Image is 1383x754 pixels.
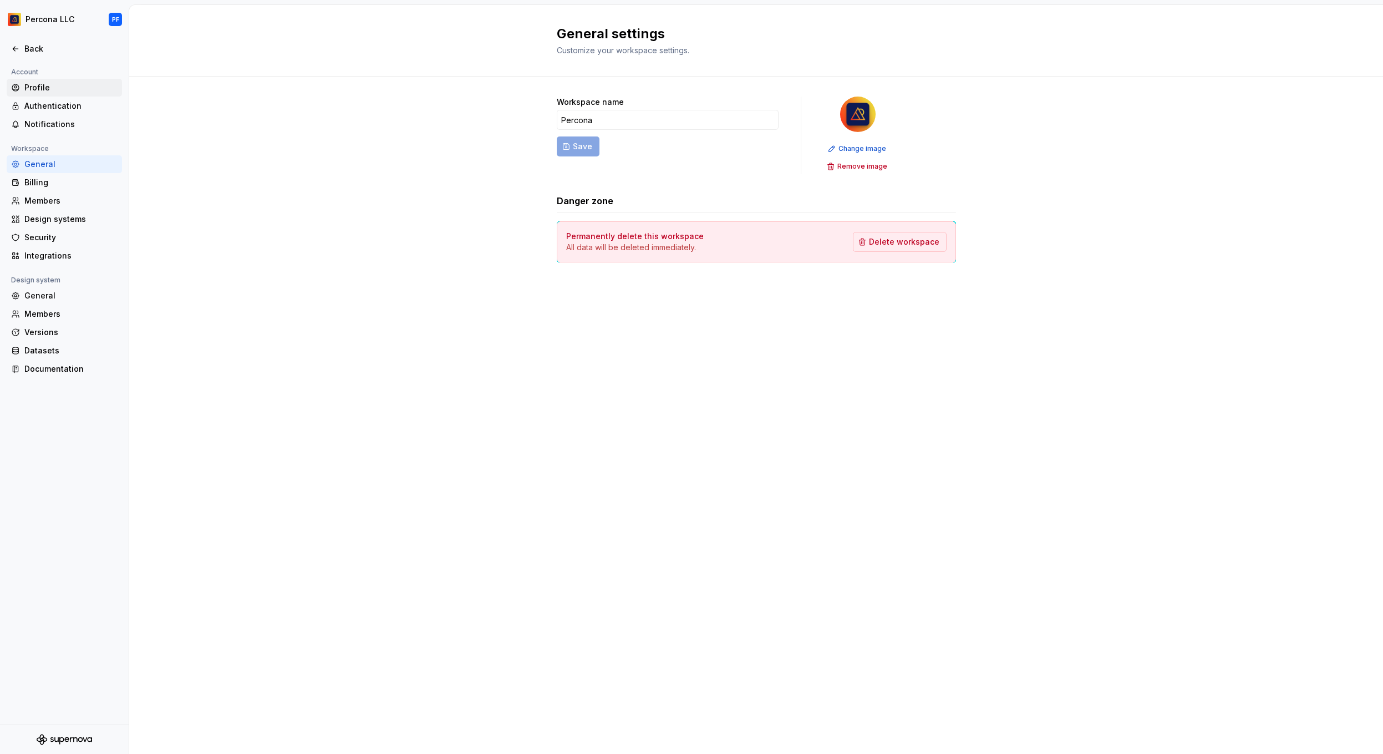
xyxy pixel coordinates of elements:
[557,25,943,43] h2: General settings
[24,290,118,301] div: General
[557,45,689,55] span: Customize your workspace settings.
[24,82,118,93] div: Profile
[7,210,122,228] a: Design systems
[838,144,886,153] span: Change image
[24,177,118,188] div: Billing
[7,79,122,97] a: Profile
[7,247,122,265] a: Integrations
[24,308,118,320] div: Members
[24,214,118,225] div: Design systems
[8,13,21,26] img: 8d581b82-8f07-409a-af75-a3d01f07cf7f.png
[24,100,118,112] div: Authentication
[112,15,119,24] div: PF
[24,43,118,54] div: Back
[24,345,118,356] div: Datasets
[823,159,892,174] button: Remove image
[2,7,126,32] button: Percona LLCPF
[24,119,118,130] div: Notifications
[24,363,118,375] div: Documentation
[24,232,118,243] div: Security
[869,236,939,247] span: Delete workspace
[853,232,947,252] button: Delete workspace
[7,65,43,79] div: Account
[7,192,122,210] a: Members
[37,734,92,745] svg: Supernova Logo
[26,14,74,25] div: Percona LLC
[24,195,118,206] div: Members
[566,242,704,253] p: All data will be deleted immediately.
[7,360,122,378] a: Documentation
[840,97,876,132] img: 8d581b82-8f07-409a-af75-a3d01f07cf7f.png
[7,142,53,155] div: Workspace
[7,287,122,305] a: General
[24,159,118,170] div: General
[24,327,118,338] div: Versions
[7,342,122,360] a: Datasets
[7,97,122,115] a: Authentication
[557,97,624,108] label: Workspace name
[557,194,613,208] h3: Danger zone
[7,323,122,341] a: Versions
[7,40,122,58] a: Back
[566,231,704,242] h4: Permanently delete this workspace
[7,174,122,191] a: Billing
[24,250,118,261] div: Integrations
[7,155,122,173] a: General
[7,305,122,323] a: Members
[7,115,122,133] a: Notifications
[825,141,891,156] button: Change image
[7,274,65,287] div: Design system
[7,229,122,246] a: Security
[837,162,887,171] span: Remove image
